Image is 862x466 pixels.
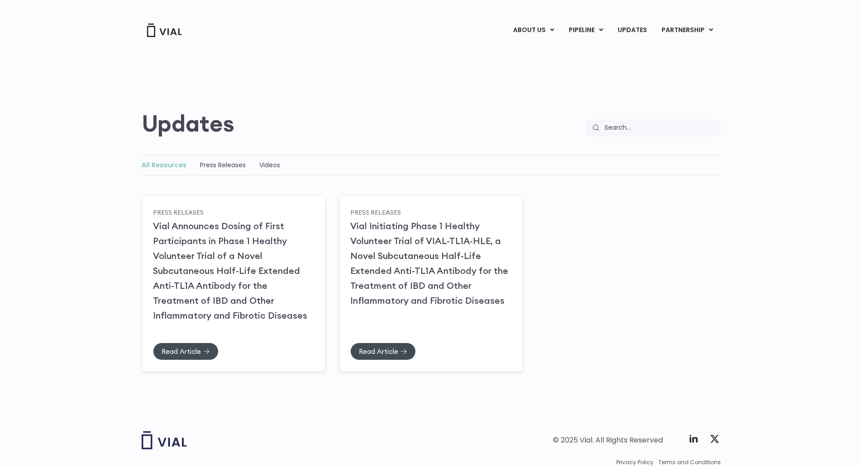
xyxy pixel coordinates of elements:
[562,23,610,38] a: PIPELINEMenu Toggle
[506,23,561,38] a: ABOUT USMenu Toggle
[350,220,508,306] a: Vial Initiating Phase 1 Healthy Volunteer Trial of VIAL-TL1A-HLE, a Novel Subcutaneous Half-Life ...
[350,208,401,216] a: Press Releases
[146,24,182,37] img: Vial Logo
[153,343,219,360] a: Read Article
[553,435,663,445] div: © 2025 Vial. All Rights Reserved
[200,160,246,169] a: Press Releases
[654,23,720,38] a: PARTNERSHIPMenu Toggle
[259,160,280,169] a: Videos
[142,110,234,137] h2: Updates
[162,348,201,355] span: Read Article
[153,220,307,321] a: Vial Announces Dosing of First Participants in Phase 1 Healthy Volunteer Trial of a Novel Subcuta...
[359,348,398,355] span: Read Article
[610,23,654,38] a: UPDATES
[350,343,416,360] a: Read Article
[599,119,721,137] input: Search...
[142,160,186,169] a: All Resources
[142,431,187,449] img: Vial logo wih "Vial" spelled out
[153,208,204,216] a: Press Releases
